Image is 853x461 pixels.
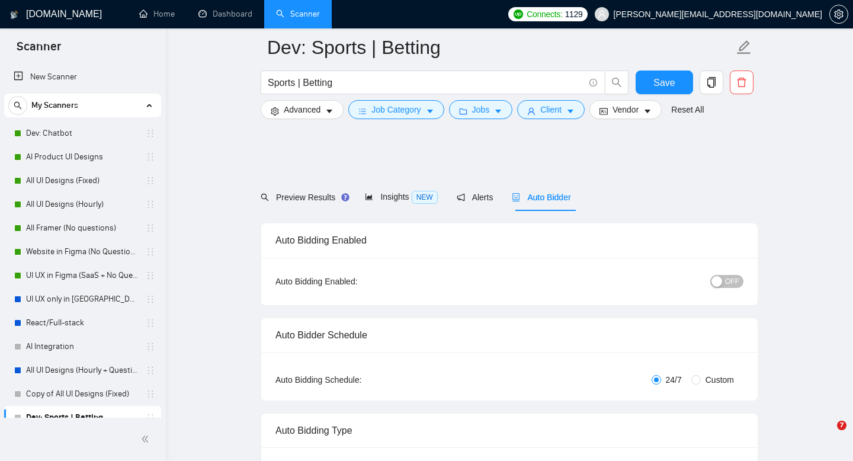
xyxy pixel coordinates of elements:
iframe: Intercom live chat [813,421,841,449]
div: Auto Bidding Schedule: [275,373,431,386]
a: React/Full-stack [26,311,139,335]
span: Scanner [7,38,70,63]
span: Save [653,75,675,90]
span: setting [830,9,848,19]
a: All Framer (No questions) [26,216,139,240]
span: holder [146,176,155,185]
span: 1129 [565,8,583,21]
span: setting [271,107,279,116]
li: New Scanner [4,65,161,89]
input: Scanner name... [267,33,734,62]
a: AI Integration [26,335,139,358]
a: New Scanner [14,65,152,89]
span: holder [146,129,155,138]
span: copy [700,77,723,88]
span: 7 [837,421,846,430]
span: Auto Bidder [512,193,570,202]
a: UI UX only in [GEOGRAPHIC_DATA] [26,287,139,311]
a: Reset All [671,103,704,116]
span: Vendor [613,103,639,116]
span: caret-down [643,107,652,116]
button: search [605,71,628,94]
a: UI UX in Figma (SaaS + No Questions) [26,264,139,287]
span: Alerts [457,193,493,202]
span: double-left [141,433,153,445]
span: caret-down [494,107,502,116]
button: idcardVendorcaret-down [589,100,662,119]
a: All UI Designs (Hourly + Questions) [26,358,139,382]
span: Custom [701,373,739,386]
span: holder [146,294,155,304]
div: Auto Bidding Enabled [275,223,743,257]
span: delete [730,77,753,88]
a: setting [829,9,848,19]
input: Search Freelance Jobs... [268,75,584,90]
span: area-chart [365,193,373,201]
a: AI Product UI Designs [26,145,139,169]
a: searchScanner [276,9,320,19]
div: Auto Bidder Schedule [275,318,743,352]
span: OFF [725,275,739,288]
span: Job Category [371,103,421,116]
button: barsJob Categorycaret-down [348,100,444,119]
span: holder [146,318,155,328]
div: Auto Bidding Enabled: [275,275,431,288]
div: Tooltip anchor [340,192,351,203]
span: holder [146,223,155,233]
span: edit [736,40,752,55]
span: user [527,107,535,116]
span: Jobs [472,103,490,116]
span: Advanced [284,103,320,116]
span: caret-down [566,107,575,116]
span: Insights [365,192,437,201]
img: logo [10,5,18,24]
span: folder [459,107,467,116]
span: My Scanners [31,94,78,117]
button: settingAdvancedcaret-down [261,100,344,119]
button: search [8,96,27,115]
span: 24/7 [661,373,687,386]
button: setting [829,5,848,24]
img: upwork-logo.png [514,9,523,19]
span: search [605,77,628,88]
button: copy [700,71,723,94]
span: search [9,101,27,110]
a: Website in Figma (No Questions) [26,240,139,264]
span: holder [146,413,155,422]
span: Connects: [527,8,562,21]
span: holder [146,271,155,280]
span: caret-down [325,107,333,116]
button: Save [636,71,693,94]
button: delete [730,71,753,94]
a: Copy of All UI Designs (Fixed) [26,382,139,406]
span: search [261,193,269,201]
span: holder [146,200,155,209]
span: robot [512,193,520,201]
span: Preview Results [261,193,346,202]
span: NEW [412,191,438,204]
a: dashboardDashboard [198,9,252,19]
span: holder [146,152,155,162]
a: homeHome [139,9,175,19]
span: Client [540,103,562,116]
a: Dev: Chatbot [26,121,139,145]
span: idcard [599,107,608,116]
div: Auto Bidding Type [275,414,743,447]
button: folderJobscaret-down [449,100,513,119]
span: user [598,10,606,18]
button: userClientcaret-down [517,100,585,119]
span: holder [146,366,155,375]
span: info-circle [589,79,597,87]
span: caret-down [426,107,434,116]
a: All UI Designs (Fixed) [26,169,139,193]
span: notification [457,193,465,201]
span: bars [358,107,367,116]
span: holder [146,389,155,399]
span: holder [146,247,155,257]
span: holder [146,342,155,351]
a: Dev: Sports | Betting [26,406,139,430]
a: All UI Designs (Hourly) [26,193,139,216]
